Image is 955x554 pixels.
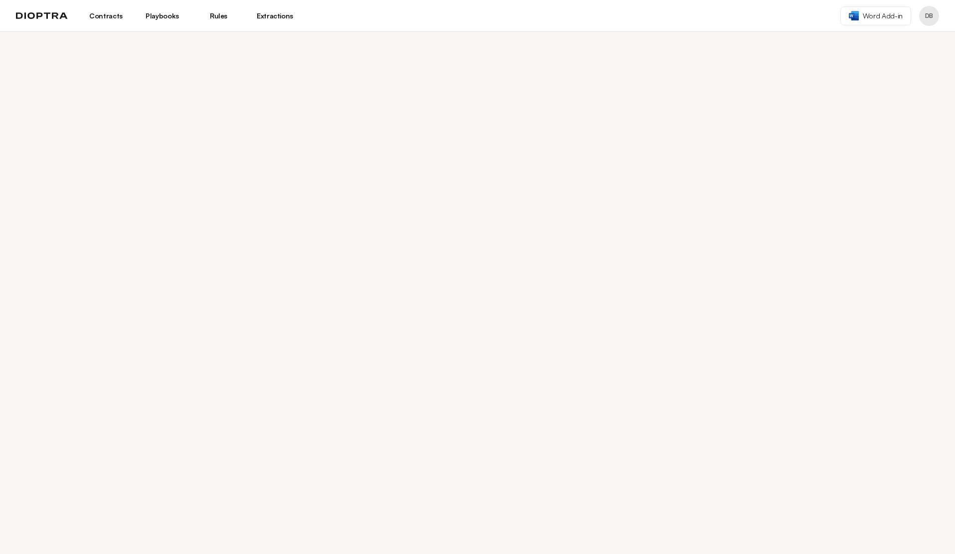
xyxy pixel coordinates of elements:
span: Word Add-in [863,11,903,21]
a: Playbooks [140,7,184,24]
button: Profile menu [919,6,939,26]
a: Extractions [253,7,297,24]
a: Contracts [84,7,128,24]
img: logo [16,12,68,19]
a: Word Add-in [840,6,911,25]
img: word [849,11,859,20]
a: Rules [196,7,241,24]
